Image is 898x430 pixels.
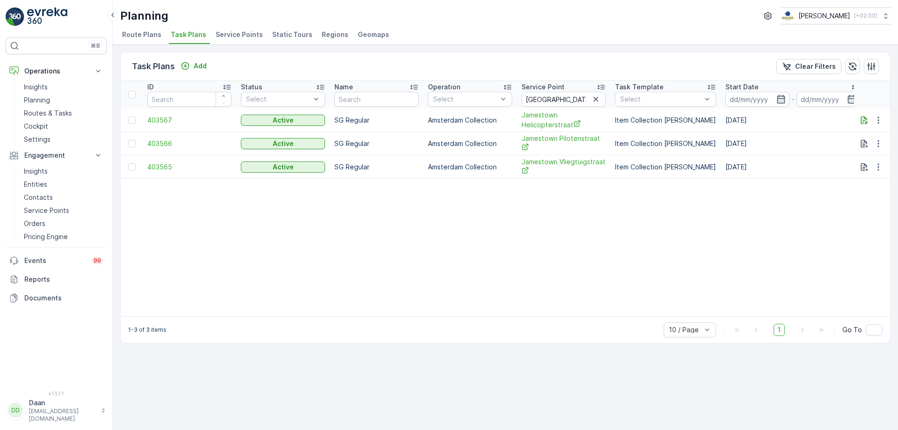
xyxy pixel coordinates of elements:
[842,325,862,335] span: Go To
[334,162,419,172] p: SG Regular
[241,138,325,149] button: Active
[273,116,294,125] p: Active
[20,120,107,133] a: Cockpit
[94,257,101,264] p: 99
[521,82,565,92] p: Service Point
[24,180,47,189] p: Entities
[24,135,51,144] p: Settings
[20,107,107,120] a: Routes & Tasks
[20,230,107,243] a: Pricing Engine
[721,132,865,155] td: [DATE]
[241,82,262,92] p: Status
[6,146,107,165] button: Engagement
[128,140,136,147] div: Toggle Row Selected
[147,162,232,172] a: 403565
[721,109,865,132] td: [DATE]
[776,59,841,74] button: Clear Filters
[6,7,24,26] img: logo
[29,408,96,423] p: [EMAIL_ADDRESS][DOMAIN_NAME]
[725,82,759,92] p: Start Date
[24,256,86,265] p: Events
[615,82,664,92] p: Task Template
[334,92,419,107] input: Search
[241,115,325,126] button: Active
[428,82,460,92] p: Operation
[6,251,107,270] a: Events99
[20,165,107,178] a: Insights
[216,30,263,39] span: Service Points
[725,92,789,107] input: dd/mm/yyyy
[24,167,48,176] p: Insights
[615,139,716,148] p: Item Collection [PERSON_NAME]
[521,92,606,107] input: Search
[20,204,107,217] a: Service Points
[428,116,512,125] p: Amsterdam Collection
[24,151,88,160] p: Engagement
[6,391,107,396] span: v 1.51.1
[120,8,168,23] p: Planning
[27,7,67,26] img: logo_light-DOdMpM7g.png
[781,7,891,24] button: [PERSON_NAME](+02:00)
[272,30,312,39] span: Static Tours
[781,11,795,21] img: basis-logo_rgb2x.png
[6,398,107,423] button: DDDaan[EMAIL_ADDRESS][DOMAIN_NAME]
[521,157,606,176] a: Jamestown Vliegtuigstraat
[24,219,45,228] p: Orders
[322,30,348,39] span: Regions
[6,289,107,307] a: Documents
[147,92,232,107] input: Search
[798,11,850,21] p: [PERSON_NAME]
[24,206,69,215] p: Service Points
[795,62,836,71] p: Clear Filters
[334,139,419,148] p: SG Regular
[521,110,606,130] a: Jamestown Helicopterstraat
[6,62,107,80] button: Operations
[797,92,861,107] input: dd/mm/yyyy
[854,12,877,20] p: ( +02:00 )
[24,232,68,241] p: Pricing Engine
[246,95,311,104] p: Select
[128,163,136,171] div: Toggle Row Selected
[147,116,232,125] a: 403567
[128,326,167,334] p: 1-3 of 3 items
[171,30,206,39] span: Task Plans
[194,61,207,71] p: Add
[20,80,107,94] a: Insights
[521,134,606,153] span: Jamestown Pilotenstraat
[428,162,512,172] p: Amsterdam Collection
[147,82,154,92] p: ID
[122,30,161,39] span: Route Plans
[147,139,232,148] a: 403566
[358,30,389,39] span: Geomaps
[29,398,96,408] p: Daan
[615,116,716,125] p: Item Collection [PERSON_NAME]
[791,94,795,105] p: -
[20,191,107,204] a: Contacts
[20,94,107,107] a: Planning
[428,139,512,148] p: Amsterdam Collection
[20,217,107,230] a: Orders
[177,60,210,72] button: Add
[24,82,48,92] p: Insights
[6,270,107,289] a: Reports
[334,82,353,92] p: Name
[20,133,107,146] a: Settings
[433,95,498,104] p: Select
[20,178,107,191] a: Entities
[334,116,419,125] p: SG Regular
[132,60,175,73] p: Task Plans
[24,95,50,105] p: Planning
[128,117,136,124] div: Toggle Row Selected
[273,162,294,172] p: Active
[273,139,294,148] p: Active
[24,193,53,202] p: Contacts
[24,275,103,284] p: Reports
[91,42,100,50] p: ⌘B
[241,161,325,173] button: Active
[620,95,702,104] p: Select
